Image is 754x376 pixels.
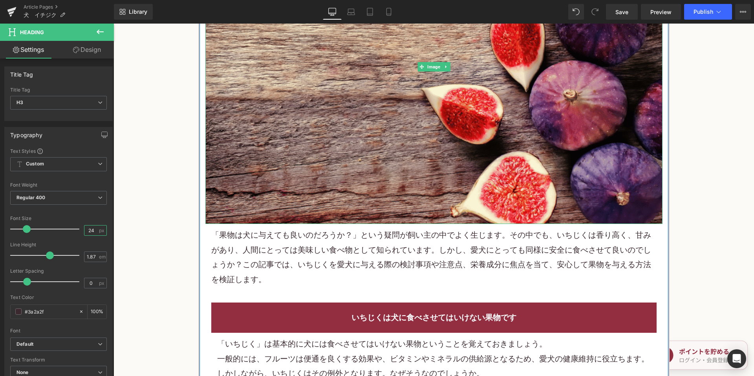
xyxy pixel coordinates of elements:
button: Publish [684,4,732,20]
a: Desktop [323,4,342,20]
b: Custom [26,161,44,167]
p: 「果物は犬に与えても良いのだろうか？」という疑問が飼い主の中でよく生じます。その中でも、いちじくは香り高く、甘みがあり、人間にとっては美味しい食べ物として知られています。しかし、愛犬にとっても同... [98,204,543,263]
div: Title Tag [10,87,107,93]
div: Text Styles [10,148,107,154]
span: Save [615,8,628,16]
span: Image [312,39,328,48]
div: 「いちじく」は基本的に犬には食べさせてはいけない果物ということを覚えておきましょう。 [104,313,537,328]
b: Regular 400 [16,194,46,200]
a: Mobile [379,4,398,20]
button: Redo [587,4,603,20]
div: Typography [10,127,42,138]
div: Font Weight [10,182,107,188]
a: Article Pages [24,4,114,10]
h2: いちじくは犬に食べさせてはいけない果物です [104,287,537,301]
b: H3 [16,99,23,105]
div: Open Intercom Messenger [727,349,746,368]
a: Tablet [361,4,379,20]
div: Line Height [10,242,107,248]
a: Laptop [342,4,361,20]
span: Heading [20,29,44,35]
a: New Library [114,4,153,20]
a: Preview [641,4,681,20]
div: 一般的には、フルーツは便通を良くする効果や、ビタミンやミネラルの供給源となるため、愛犬の健康維持に役立ちます。しかしながら、いちじくはその例外となります。なぜそうなのでしょうか。 [104,328,537,358]
div: % [88,305,106,319]
span: em [99,254,106,259]
input: Color [25,307,75,316]
b: None [16,369,29,375]
span: Publish [694,9,713,15]
button: Undo [568,4,584,20]
div: Font [10,328,107,334]
span: px [99,281,106,286]
i: Default [16,341,33,348]
span: 犬 イチジク [24,12,57,18]
div: Title Tag [10,67,33,78]
button: More [735,4,751,20]
span: px [99,228,106,233]
a: Design [59,41,115,59]
span: Library [129,8,147,15]
div: Text Color [10,295,107,300]
a: Expand / Collapse [328,39,337,48]
div: Letter Spacing [10,268,107,274]
span: Preview [650,8,672,16]
div: Text Transform [10,357,107,363]
div: Font Size [10,216,107,221]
